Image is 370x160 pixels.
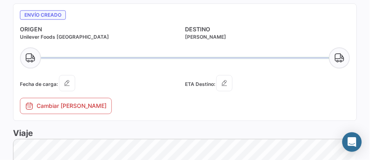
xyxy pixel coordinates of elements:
h4: DESTINO [185,25,350,33]
h5: Fecha de carga: [20,75,185,91]
h5: ETA Destino: [185,75,350,91]
h5: Unilever Foods [GEOGRAPHIC_DATA] [20,33,185,41]
h5: [PERSON_NAME] [185,33,350,41]
div: Abrir Intercom Messenger [342,132,362,152]
h4: ORIGEN [20,25,185,33]
h3: Viaje [13,127,357,139]
button: Cambiar [PERSON_NAME] [20,98,112,114]
span: Envío creado [20,10,66,20]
